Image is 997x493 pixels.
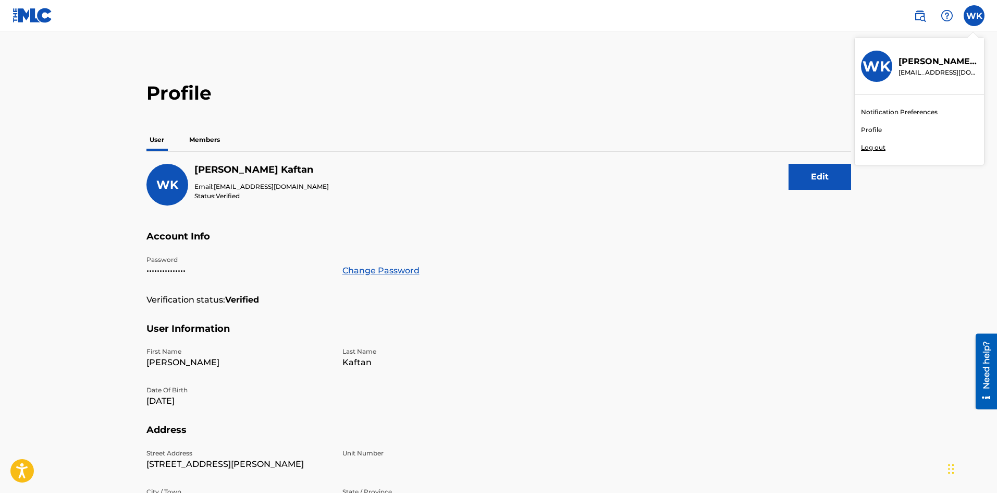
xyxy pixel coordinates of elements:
img: MLC Logo [13,8,53,23]
p: ••••••••••••••• [146,264,330,277]
h2: Profile [146,81,851,105]
p: Email: [194,182,329,191]
p: Unit Number [342,449,526,458]
a: Change Password [342,264,420,277]
h5: Address [146,424,851,449]
span: [EMAIL_ADDRESS][DOMAIN_NAME] [214,183,329,190]
p: [STREET_ADDRESS][PERSON_NAME] [146,458,330,471]
p: Status: [194,191,329,201]
p: Date Of Birth [146,386,330,395]
p: [PERSON_NAME] [146,356,330,369]
div: Need help? [11,7,26,55]
h5: Account Info [146,231,851,255]
h5: William Kaftan [194,164,329,176]
p: [DATE] [146,395,330,407]
p: Password [146,255,330,264]
p: William Kaftan [898,55,978,68]
strong: Verified [225,294,259,306]
div: Help [937,5,957,26]
p: Street Address [146,449,330,458]
p: Kaftan [342,356,526,369]
a: Public Search [909,5,930,26]
div: Drag [948,453,954,485]
a: Profile [861,125,882,135]
div: User Menu [964,5,984,26]
span: WK [156,178,178,192]
p: Members [186,129,223,151]
p: First Name [146,347,330,356]
h5: User Information [146,323,851,347]
iframe: Chat Widget [945,443,997,493]
img: search [914,9,926,22]
p: Verification status: [146,294,225,306]
p: wakhousellc@gmail.com [898,68,978,77]
h3: WK [863,57,891,76]
img: help [941,9,953,22]
p: User [146,129,167,151]
iframe: Resource Center [968,334,997,410]
button: Edit [789,164,851,190]
p: Last Name [342,347,526,356]
a: Notification Preferences [861,107,938,117]
p: Log out [861,143,885,152]
span: Verified [216,192,240,200]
